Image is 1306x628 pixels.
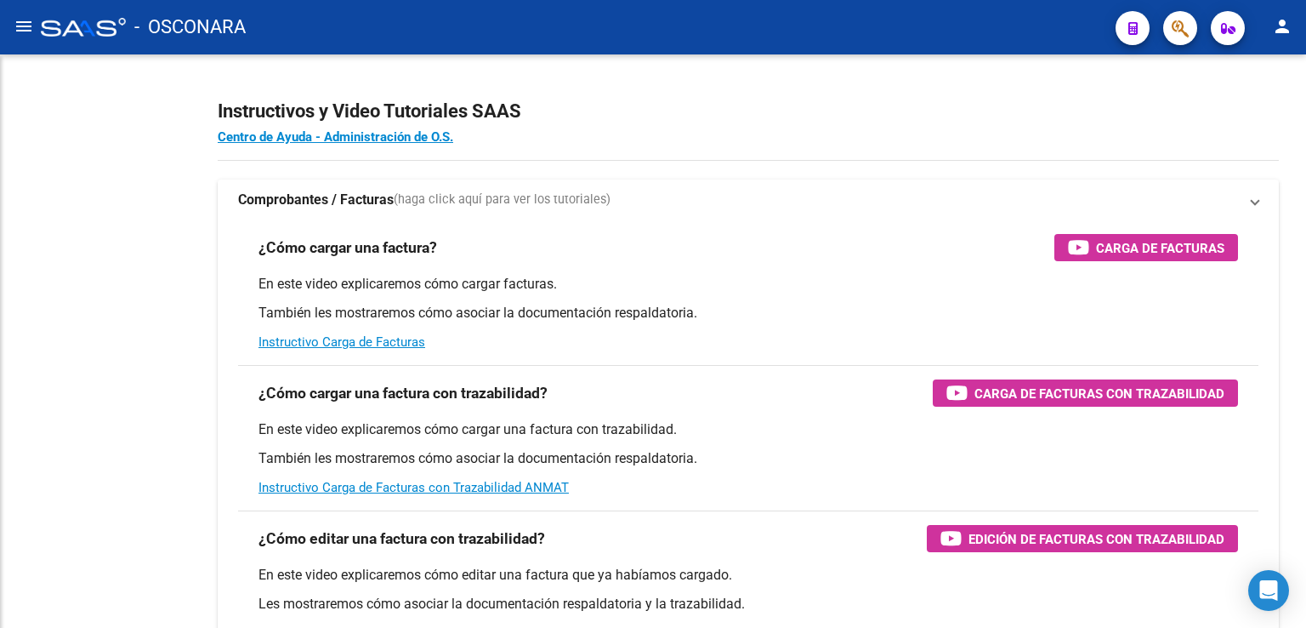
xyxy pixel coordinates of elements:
[1096,237,1224,259] span: Carga de Facturas
[258,420,1238,439] p: En este video explicaremos cómo cargar una factura con trazabilidad.
[968,528,1224,550] span: Edición de Facturas con Trazabilidad
[218,129,453,145] a: Centro de Ayuda - Administración de O.S.
[134,9,246,46] span: - OSCONARA
[218,180,1279,220] mat-expansion-panel-header: Comprobantes / Facturas(haga click aquí para ver los tutoriales)
[258,275,1238,294] p: En este video explicaremos cómo cargar facturas.
[1054,234,1238,261] button: Carga de Facturas
[238,191,394,209] strong: Comprobantes / Facturas
[974,383,1224,404] span: Carga de Facturas con Trazabilidad
[258,527,545,551] h3: ¿Cómo editar una factura con trazabilidad?
[258,236,437,260] h3: ¿Cómo cargar una factura?
[258,304,1238,323] p: También les mostraremos cómo asociar la documentación respaldatoria.
[218,95,1279,128] h2: Instructivos y Video Tutoriales SAAS
[258,334,425,350] a: Instructivo Carga de Facturas
[1248,570,1289,611] div: Open Intercom Messenger
[258,381,548,405] h3: ¿Cómo cargar una factura con trazabilidad?
[394,191,610,209] span: (haga click aquí para ver los tutoriales)
[927,525,1238,552] button: Edición de Facturas con Trazabilidad
[14,16,34,37] mat-icon: menu
[258,449,1238,468] p: También les mostraremos cómo asociar la documentación respaldatoria.
[258,595,1238,614] p: Les mostraremos cómo asociar la documentación respaldatoria y la trazabilidad.
[1272,16,1292,37] mat-icon: person
[258,566,1238,585] p: En este video explicaremos cómo editar una factura que ya habíamos cargado.
[258,480,569,495] a: Instructivo Carga de Facturas con Trazabilidad ANMAT
[933,380,1238,407] button: Carga de Facturas con Trazabilidad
